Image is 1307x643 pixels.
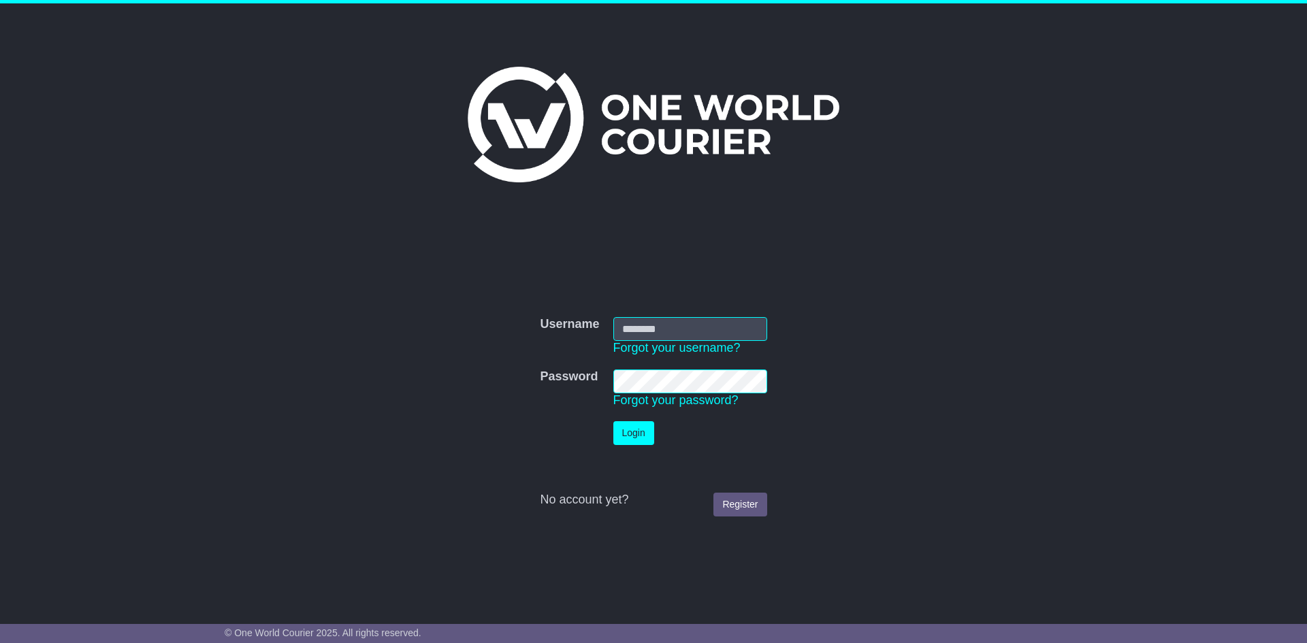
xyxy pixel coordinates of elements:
div: No account yet? [540,493,767,508]
button: Login [613,421,654,445]
img: One World [468,67,839,182]
span: © One World Courier 2025. All rights reserved. [225,627,421,638]
a: Forgot your password? [613,393,739,407]
a: Forgot your username? [613,341,741,355]
label: Username [540,317,599,332]
a: Register [713,493,767,516]
label: Password [540,369,598,384]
